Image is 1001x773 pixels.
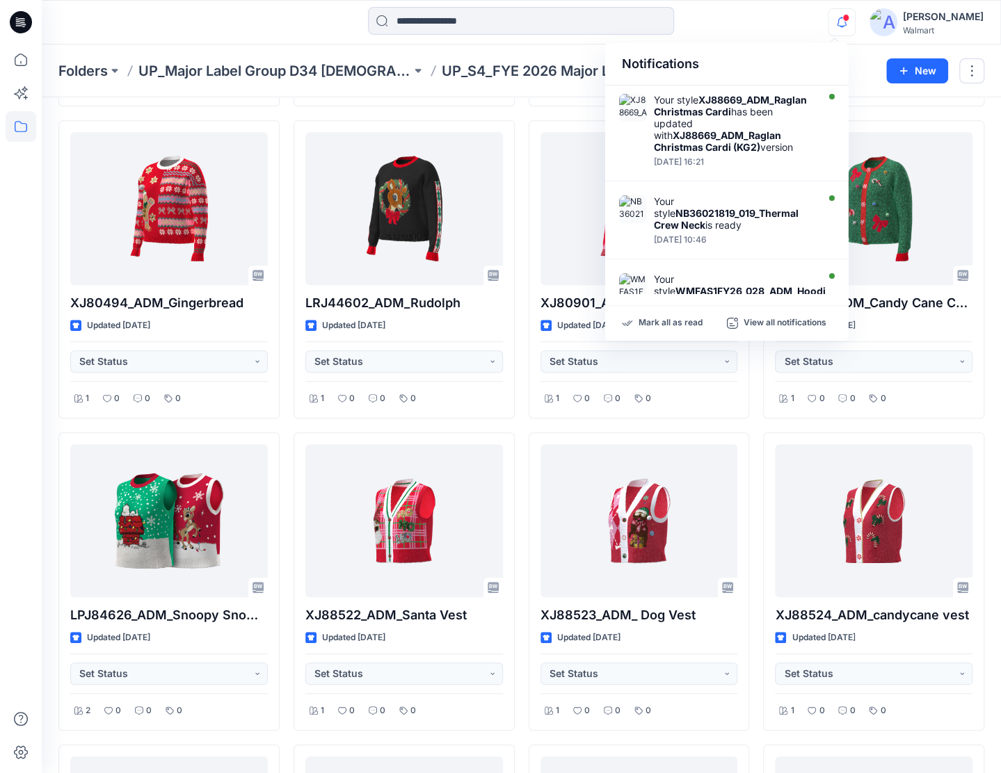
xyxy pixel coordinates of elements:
p: 0 [615,391,620,406]
img: NB36021819_019_Thermal Crew Neck [619,195,647,223]
p: 1 [86,391,89,406]
p: 0 [145,391,150,406]
p: 0 [880,391,886,406]
a: UP_Major Label Group D34 [DEMOGRAPHIC_DATA] Sweaters [138,61,411,81]
p: 0 [819,391,824,406]
a: LPJ84626_ADM_Snoopy Snow Vest [70,444,268,597]
p: UP_S4_FYE 2026 Major Label Group D34 [DEMOGRAPHIC_DATA] SWEATERS [442,61,714,81]
p: 0 [646,703,651,718]
p: Updated [DATE] [322,318,385,333]
p: 0 [584,703,590,718]
p: 0 [146,703,152,718]
a: LRJ44602_ADM_Rudolph [305,132,503,285]
p: XJ89515_ADM_Candy Cane Cardigan [775,293,972,313]
p: 0 [380,703,385,718]
p: 2 [86,703,90,718]
p: 1 [556,703,559,718]
p: 0 [646,391,651,406]
p: XJ88523_ADM_ Dog Vest [540,605,738,625]
p: 0 [115,703,121,718]
p: 0 [849,391,855,406]
p: 0 [114,391,120,406]
p: XJ88524_ADM_candycane vest [775,605,972,625]
a: XJ80901_ADM_Bears [540,132,738,285]
div: Monday, August 18, 2025 10:46 [654,235,814,245]
p: Updated [DATE] [557,318,620,333]
strong: WMFAS1FY26_028_ADM_Hoodie Sweater [654,285,826,309]
p: 0 [380,391,385,406]
img: WMFAS1FY26_028_REV1_ADM_Hoodie Sweater copy 3 [619,273,647,301]
p: Mark all as read [639,317,703,329]
p: LRJ44602_ADM_Rudolph [305,293,503,313]
div: [PERSON_NAME] [903,8,984,25]
p: Updated [DATE] [792,630,855,645]
a: XJ88523_ADM_ Dog Vest [540,444,738,597]
div: Your style has been updated with version [654,94,814,153]
div: Your style has been updated with version [654,273,826,332]
div: Walmart [903,25,984,35]
p: 0 [349,703,355,718]
p: 0 [880,703,886,718]
div: Your style is ready [654,195,814,231]
a: XJ89515_ADM_Candy Cane Cardigan [775,132,972,285]
p: 0 [177,703,182,718]
p: 1 [321,391,324,406]
p: Updated [DATE] [557,630,620,645]
strong: XJ88669_ADM_Raglan Christmas Cardi (KG2) [654,129,781,153]
div: Monday, August 18, 2025 16:21 [654,157,814,167]
p: 0 [849,703,855,718]
a: Folders [58,61,108,81]
p: 1 [556,391,559,406]
p: 0 [819,703,824,718]
p: Updated [DATE] [322,630,385,645]
p: 0 [175,391,181,406]
p: Updated [DATE] [87,630,150,645]
p: XJ80901_ADM_Bears [540,293,738,313]
p: 0 [584,391,590,406]
a: XJ88522_ADM_Santa Vest [305,444,503,597]
button: New [886,58,948,83]
p: 1 [790,703,794,718]
p: 1 [790,391,794,406]
strong: NB36021819_019_Thermal Crew Neck [654,207,799,231]
p: 0 [349,391,355,406]
p: 1 [321,703,324,718]
div: Notifications [605,43,849,86]
p: XJ88522_ADM_Santa Vest [305,605,503,625]
p: LPJ84626_ADM_Snoopy Snow Vest [70,605,268,625]
a: XJ80494_ADM_Gingerbread [70,132,268,285]
p: 0 [615,703,620,718]
p: Updated [DATE] [87,318,150,333]
p: 0 [410,391,416,406]
img: avatar [870,8,897,36]
strong: XJ88669_ADM_Raglan Christmas Cardi [654,94,807,117]
a: XJ88524_ADM_candycane vest [775,444,972,597]
p: View all notifications [744,317,826,329]
p: 0 [410,703,416,718]
p: XJ80494_ADM_Gingerbread [70,293,268,313]
img: XJ88669_ADM_Raglan Christmas Cardi (KG2) [619,94,647,122]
